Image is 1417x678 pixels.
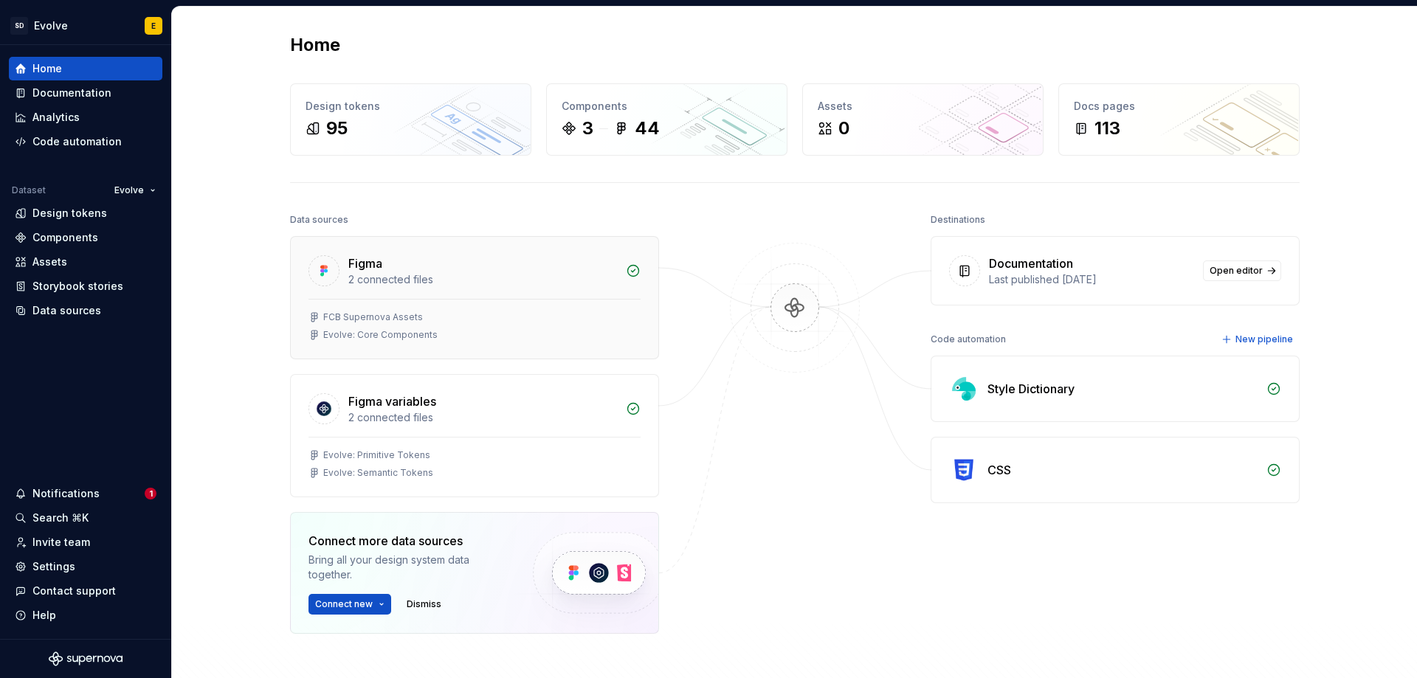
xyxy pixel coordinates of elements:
[308,553,508,582] div: Bring all your design system data together.
[9,506,162,530] button: Search ⌘K
[32,303,101,318] div: Data sources
[306,99,516,114] div: Design tokens
[323,329,438,341] div: Evolve: Core Components
[1058,83,1300,156] a: Docs pages113
[348,272,617,287] div: 2 connected files
[9,579,162,603] button: Contact support
[323,467,433,479] div: Evolve: Semantic Tokens
[290,83,531,156] a: Design tokens95
[290,210,348,230] div: Data sources
[308,594,391,615] button: Connect new
[9,530,162,554] a: Invite team
[290,374,659,497] a: Figma variables2 connected filesEvolve: Primitive TokensEvolve: Semantic Tokens
[32,255,67,269] div: Assets
[987,380,1075,398] div: Style Dictionary
[1203,260,1281,281] a: Open editor
[9,105,162,129] a: Analytics
[32,86,111,100] div: Documentation
[315,598,373,610] span: Connect new
[34,18,68,33] div: Evolve
[308,532,508,550] div: Connect more data sources
[562,99,772,114] div: Components
[1094,117,1120,140] div: 113
[32,511,89,525] div: Search ⌘K
[1210,265,1263,277] span: Open editor
[49,651,123,666] svg: Supernova Logo
[32,535,90,550] div: Invite team
[32,608,56,623] div: Help
[323,311,423,323] div: FCB Supernova Assets
[1074,99,1284,114] div: Docs pages
[12,184,46,196] div: Dataset
[9,603,162,627] button: Help
[348,392,436,410] div: Figma variables
[9,274,162,298] a: Storybook stories
[114,184,144,196] span: Evolve
[290,236,659,359] a: Figma2 connected filesFCB Supernova AssetsEvolve: Core Components
[32,279,123,294] div: Storybook stories
[151,20,156,32] div: E
[9,555,162,578] a: Settings
[32,110,80,125] div: Analytics
[931,210,985,230] div: Destinations
[400,594,448,615] button: Dismiss
[3,10,168,41] button: SDEvolveE
[635,117,660,140] div: 44
[9,226,162,249] a: Components
[9,130,162,153] a: Code automation
[407,598,441,610] span: Dismiss
[32,61,62,76] div: Home
[546,83,787,156] a: Components344
[987,461,1011,479] div: CSS
[9,299,162,322] a: Data sources
[145,488,156,499] span: 1
[32,559,75,574] div: Settings
[32,486,100,501] div: Notifications
[9,201,162,225] a: Design tokens
[9,81,162,105] a: Documentation
[323,449,430,461] div: Evolve: Primitive Tokens
[931,329,1006,350] div: Code automation
[290,33,340,57] h2: Home
[818,99,1028,114] div: Assets
[989,255,1073,272] div: Documentation
[838,117,849,140] div: 0
[9,250,162,274] a: Assets
[1217,329,1300,350] button: New pipeline
[9,482,162,505] button: Notifications1
[348,410,617,425] div: 2 connected files
[802,83,1044,156] a: Assets0
[348,255,382,272] div: Figma
[326,117,348,140] div: 95
[108,180,162,201] button: Evolve
[1235,333,1293,345] span: New pipeline
[10,17,28,35] div: SD
[32,230,98,245] div: Components
[32,584,116,598] div: Contact support
[989,272,1194,287] div: Last published [DATE]
[9,57,162,80] a: Home
[32,134,122,149] div: Code automation
[582,117,593,140] div: 3
[32,206,107,221] div: Design tokens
